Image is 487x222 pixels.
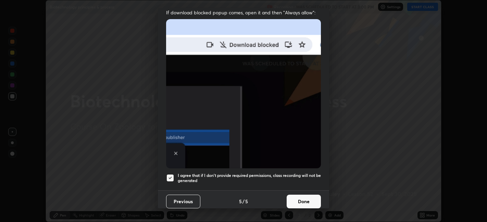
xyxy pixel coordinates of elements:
[245,198,248,205] h4: 5
[242,198,245,205] h4: /
[287,195,321,208] button: Done
[166,195,200,208] button: Previous
[166,19,321,168] img: downloads-permission-blocked.gif
[178,173,321,183] h5: I agree that if I don't provide required permissions, class recording will not be generated
[239,198,242,205] h4: 5
[166,9,321,16] span: If download blocked popup comes, open it and then "Always allow":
